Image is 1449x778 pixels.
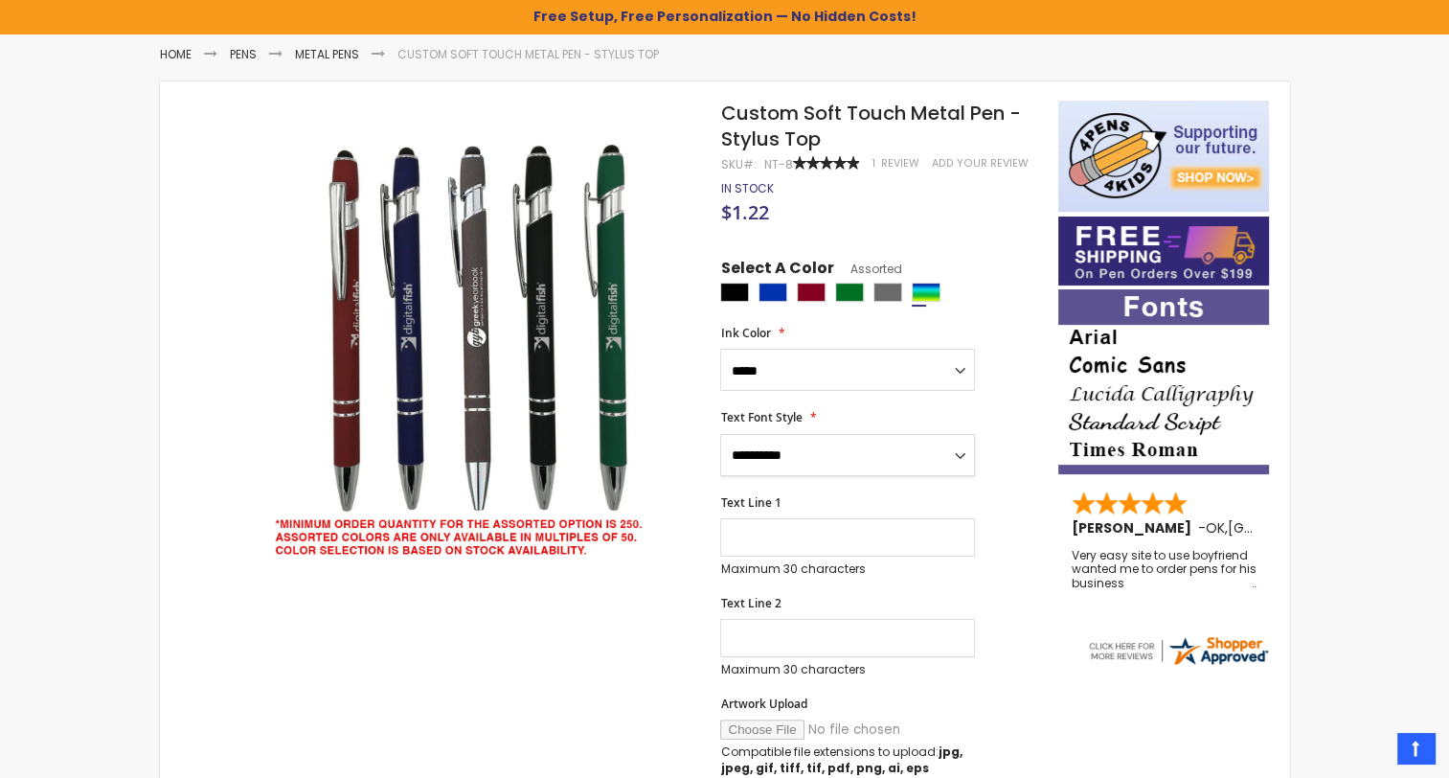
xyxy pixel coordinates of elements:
[257,128,694,566] img: assorted-disclaimer-custom-soft-touch-metal-pens-with-stylus_1.jpg
[1291,726,1449,778] iframe: Google Customer Reviews
[1198,518,1369,538] span: - ,
[873,283,902,302] div: Grey
[1086,633,1270,668] img: 4pens.com widget logo
[230,46,257,62] a: Pens
[1086,655,1270,672] a: 4pens.com certificate URL
[720,156,756,172] strong: SKU
[397,47,659,62] li: Custom Soft Touch Metal Pen - Stylus Top
[720,409,802,425] span: Text Font Style
[792,156,859,170] div: 100%
[720,181,773,196] div: Availability
[1072,518,1198,538] span: [PERSON_NAME]
[931,156,1028,171] a: Add Your Review
[720,561,975,577] p: Maximum 30 characters
[1058,289,1269,474] img: font-personalization-examples
[720,199,768,225] span: $1.22
[880,156,918,171] span: Review
[295,46,359,62] a: Metal Pens
[720,283,749,302] div: Black
[720,494,781,511] span: Text Line 1
[720,662,975,677] p: Maximum 30 characters
[160,46,192,62] a: Home
[720,595,781,611] span: Text Line 2
[1206,518,1225,538] span: OK
[833,261,901,277] span: Assorted
[912,283,940,302] div: Assorted
[872,156,921,171] a: 1 Review
[1058,101,1269,212] img: 4pens 4 kids
[835,283,864,302] div: Green
[1228,518,1369,538] span: [GEOGRAPHIC_DATA]
[797,283,826,302] div: Burgundy
[872,156,874,171] span: 1
[720,180,773,196] span: In stock
[1058,217,1269,286] img: Free shipping on orders over $199
[1072,549,1257,590] div: Very easy site to use boyfriend wanted me to order pens for his business
[720,100,1020,152] span: Custom Soft Touch Metal Pen - Stylus Top
[763,157,792,172] div: NT-8
[720,744,975,775] p: Compatible file extensions to upload:
[758,283,787,302] div: Blue
[720,744,962,775] strong: jpg, jpeg, gif, tiff, tif, pdf, png, ai, eps
[720,258,833,284] span: Select A Color
[720,325,770,341] span: Ink Color
[720,696,806,712] span: Artwork Upload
